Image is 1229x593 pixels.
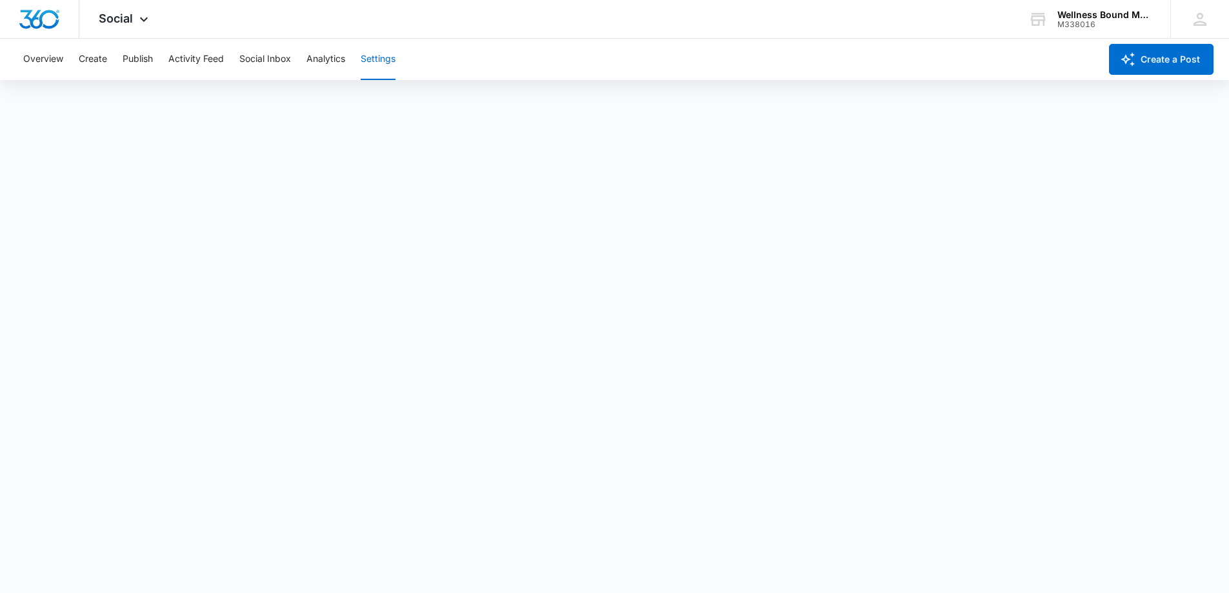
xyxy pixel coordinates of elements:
[23,39,63,80] button: Overview
[123,39,153,80] button: Publish
[1057,10,1152,20] div: account name
[168,39,224,80] button: Activity Feed
[361,39,395,80] button: Settings
[306,39,345,80] button: Analytics
[99,12,133,25] span: Social
[79,39,107,80] button: Create
[1109,44,1214,75] button: Create a Post
[1057,20,1152,29] div: account id
[239,39,291,80] button: Social Inbox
